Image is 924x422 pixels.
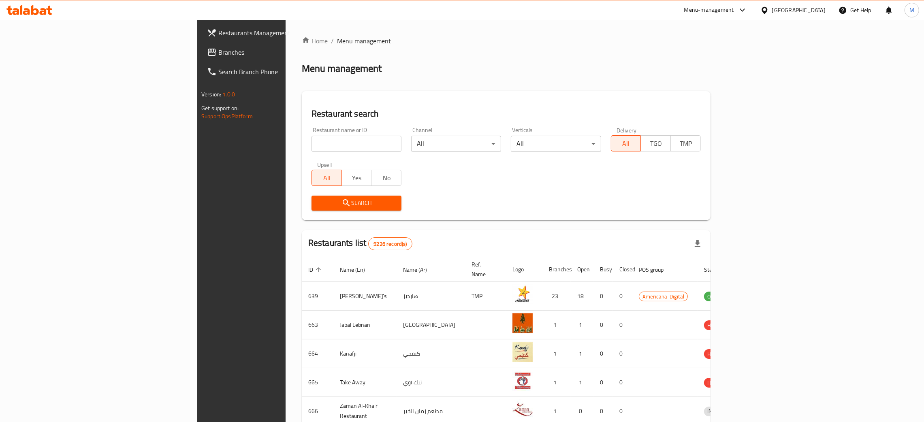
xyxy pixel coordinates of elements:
div: HIDDEN [704,320,728,330]
a: Support.OpsPlatform [201,111,253,121]
a: Branches [201,43,352,62]
span: Branches [218,47,345,57]
td: 0 [593,282,613,311]
td: [PERSON_NAME]'s [333,282,397,311]
span: Ref. Name [472,260,496,279]
span: M [909,6,914,15]
span: Menu management [337,36,391,46]
nav: breadcrumb [302,36,711,46]
img: Jabal Lebnan [512,313,533,333]
td: 0 [613,368,632,397]
td: 1 [571,368,593,397]
td: 0 [593,311,613,339]
td: 1 [542,339,571,368]
img: Hardee's [512,284,533,305]
button: TMP [670,135,701,151]
span: TGO [644,138,668,149]
td: 0 [593,339,613,368]
td: كنفجي [397,339,465,368]
span: All [315,172,339,184]
div: Total records count [368,237,412,250]
span: INACTIVE [704,407,732,416]
h2: Menu management [302,62,382,75]
button: All [611,135,641,151]
td: 1 [571,339,593,368]
img: Zaman Al-Khair Restaurant [512,399,533,420]
td: 23 [542,282,571,311]
th: Branches [542,257,571,282]
span: All [615,138,638,149]
td: 1 [571,311,593,339]
td: Take Away [333,368,397,397]
span: Get support on: [201,103,239,113]
span: Americana-Digital [639,292,687,301]
button: Yes [341,170,372,186]
span: 9226 record(s) [369,240,412,248]
td: 0 [613,339,632,368]
td: تيك آوي [397,368,465,397]
span: HIDDEN [704,350,728,359]
button: TGO [640,135,671,151]
td: Kanafji [333,339,397,368]
span: HIDDEN [704,378,728,388]
th: Busy [593,257,613,282]
span: ID [308,265,324,275]
div: [GEOGRAPHIC_DATA] [772,6,826,15]
span: Restaurants Management [218,28,345,38]
span: POS group [639,265,674,275]
span: OPEN [704,292,724,301]
span: TMP [674,138,698,149]
th: Closed [613,257,632,282]
td: هارديز [397,282,465,311]
button: No [371,170,401,186]
div: All [411,136,501,152]
span: 1.0.0 [222,89,235,100]
td: 18 [571,282,593,311]
td: 1 [542,368,571,397]
img: Kanafji [512,342,533,362]
label: Upsell [317,162,332,167]
img: Take Away [512,371,533,391]
div: HIDDEN [704,349,728,359]
button: All [312,170,342,186]
td: TMP [465,282,506,311]
button: Search [312,196,401,211]
label: Delivery [617,127,637,133]
td: 0 [613,311,632,339]
span: Name (Ar) [403,265,437,275]
div: Menu-management [684,5,734,15]
div: Export file [688,234,707,254]
a: Restaurants Management [201,23,352,43]
td: [GEOGRAPHIC_DATA] [397,311,465,339]
span: Version: [201,89,221,100]
td: 1 [542,311,571,339]
td: Jabal Lebnan [333,311,397,339]
a: Search Branch Phone [201,62,352,81]
span: Name (En) [340,265,376,275]
input: Search for restaurant name or ID.. [312,136,401,152]
h2: Restaurant search [312,108,701,120]
th: Logo [506,257,542,282]
span: HIDDEN [704,321,728,330]
span: Status [704,265,730,275]
td: 0 [613,282,632,311]
th: Open [571,257,593,282]
div: All [511,136,601,152]
span: No [375,172,398,184]
span: Yes [345,172,369,184]
h2: Restaurants list [308,237,412,250]
span: Search [318,198,395,208]
td: 0 [593,368,613,397]
span: Search Branch Phone [218,67,345,77]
